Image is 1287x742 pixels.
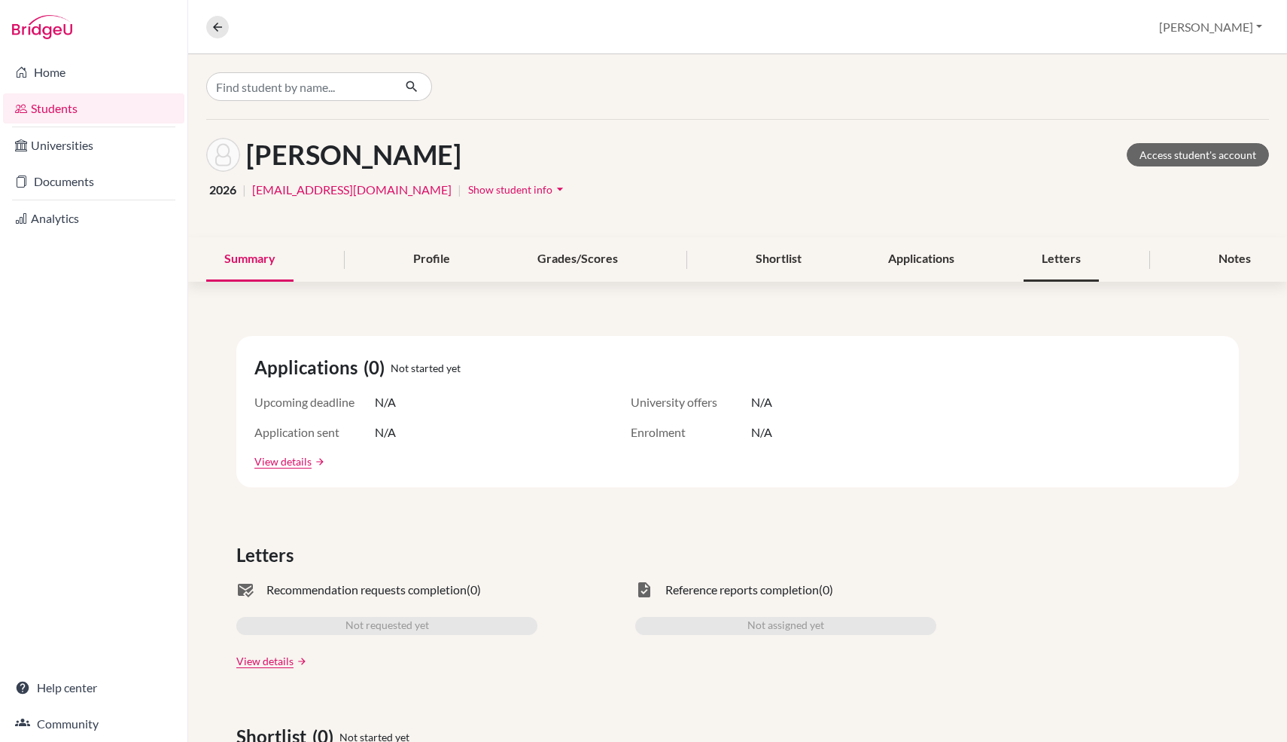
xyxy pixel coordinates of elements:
[1127,143,1269,166] a: Access student's account
[3,709,184,739] a: Community
[395,237,468,282] div: Profile
[3,57,184,87] a: Home
[206,237,294,282] div: Summary
[3,673,184,703] a: Help center
[254,453,312,469] a: View details
[1024,237,1099,282] div: Letters
[254,393,375,411] span: Upcoming deadline
[206,72,393,101] input: Find student by name...
[252,181,452,199] a: [EMAIL_ADDRESS][DOMAIN_NAME]
[3,166,184,197] a: Documents
[236,653,294,669] a: View details
[3,93,184,124] a: Students
[236,581,254,599] span: mark_email_read
[631,423,751,441] span: Enrolment
[345,617,429,635] span: Not requested yet
[254,354,364,381] span: Applications
[519,237,636,282] div: Grades/Scores
[12,15,72,39] img: Bridge-U
[468,183,552,196] span: Show student info
[209,181,236,199] span: 2026
[747,617,824,635] span: Not assigned yet
[458,181,461,199] span: |
[751,393,772,411] span: N/A
[206,138,240,172] img: Seoyeon Kang's avatar
[312,456,325,467] a: arrow_forward
[870,237,972,282] div: Applications
[242,181,246,199] span: |
[391,360,461,376] span: Not started yet
[266,581,467,599] span: Recommendation requests completion
[236,542,300,569] span: Letters
[3,130,184,160] a: Universities
[751,423,772,441] span: N/A
[1152,13,1269,41] button: [PERSON_NAME]
[631,393,751,411] span: University offers
[467,581,481,599] span: (0)
[552,182,567,197] i: arrow_drop_down
[3,203,184,234] a: Analytics
[665,581,819,599] span: Reference reports completion
[375,393,396,411] span: N/A
[246,139,461,171] h1: [PERSON_NAME]
[467,178,568,201] button: Show student infoarrow_drop_down
[254,423,375,441] span: Application sent
[635,581,653,599] span: task
[738,237,820,282] div: Shortlist
[819,581,833,599] span: (0)
[1200,237,1269,282] div: Notes
[375,423,396,441] span: N/A
[294,656,307,667] a: arrow_forward
[364,354,391,381] span: (0)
